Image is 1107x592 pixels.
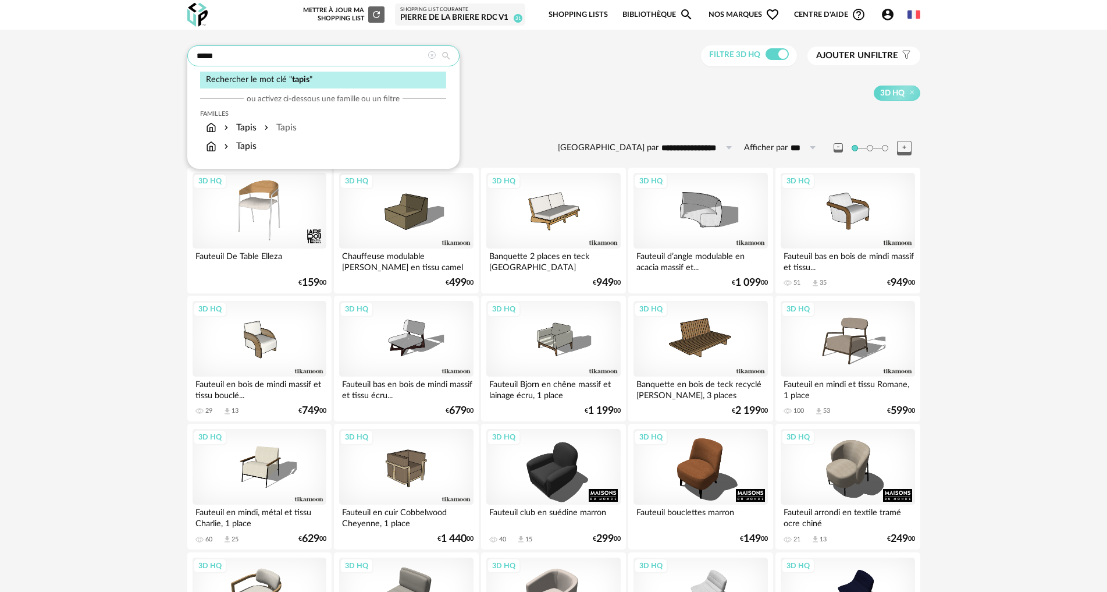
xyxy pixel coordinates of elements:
div: Fauteuil d’angle modulable en acacia massif et... [633,249,767,272]
span: tapis [292,75,309,84]
div: pierre de la briere RDC V1 [400,13,520,23]
span: 149 [743,535,761,543]
span: Download icon [811,535,820,544]
a: 3D HQ Fauteuil club en suédine marron 40 Download icon 15 €29900 [481,424,625,550]
div: 53 [823,407,830,415]
div: 3D HQ [193,173,227,189]
span: Download icon [811,279,820,288]
div: 3D HQ [781,430,815,445]
div: 3D HQ [340,558,373,573]
span: Account Circle icon [881,8,895,22]
div: 21 [793,536,800,544]
div: Fauteuil arrondi en textile tramé ocre chiné [781,505,914,528]
span: 1 199 [588,407,614,415]
div: Mettre à jour ma Shopping List [301,6,385,23]
div: 3D HQ [781,173,815,189]
div: € 00 [887,279,915,287]
div: 15 [525,536,532,544]
div: 3D HQ [193,302,227,317]
a: 3D HQ Fauteuil en bois de mindi massif et tissu bouclé... 29 Download icon 13 €74900 [187,296,332,421]
img: OXP [187,3,208,27]
div: Banquette en bois de teck recyclé [PERSON_NAME], 3 places [633,377,767,400]
div: 51 [793,279,800,287]
div: 3D HQ [340,302,373,317]
div: 3D HQ [487,558,521,573]
div: 29 [205,407,212,415]
div: 13 [820,536,827,544]
div: € 00 [887,407,915,415]
div: 3D HQ [487,302,521,317]
span: 599 [891,407,908,415]
div: € 00 [732,279,768,287]
span: Download icon [517,535,525,544]
div: Fauteuil en bois de mindi massif et tissu bouclé... [193,377,326,400]
div: Fauteuil bouclettes marron [633,505,767,528]
div: € 00 [446,279,474,287]
span: 749 [302,407,319,415]
div: Banquette 2 places en teck [GEOGRAPHIC_DATA] [486,249,620,272]
a: 3D HQ Fauteuil en mindi, métal et tissu Charlie, 1 place 60 Download icon 25 €62900 [187,424,332,550]
span: 949 [891,279,908,287]
a: 3D HQ Fauteuil en mindi et tissu Romane, 1 place 100 Download icon 53 €59900 [775,296,920,421]
div: 234 résultats [187,125,920,139]
div: Fauteuil Bjorn en chêne massif et lainage écru, 1 place [486,377,620,400]
div: Fauteuil De Table Elleza [193,249,326,272]
a: 3D HQ Fauteuil en cuir Cobbelwood Cheyenne, 1 place €1 44000 [334,424,478,550]
div: Fauteuil bas en bois de mindi massif et tissu... [781,249,914,272]
div: 13 [232,407,239,415]
span: Magnify icon [679,8,693,22]
span: 249 [891,535,908,543]
div: 3D HQ [781,302,815,317]
div: Tapis [222,140,257,153]
div: Fauteuil club en suédine marron [486,505,620,528]
span: 159 [302,279,319,287]
div: € 00 [298,279,326,287]
span: Filter icon [898,50,912,62]
span: Heart Outline icon [766,8,779,22]
img: svg+xml;base64,PHN2ZyB3aWR0aD0iMTYiIGhlaWdodD0iMTciIHZpZXdCb3g9IjAgMCAxNiAxNyIgZmlsbD0ibm9uZSIgeG... [206,140,216,153]
div: € 00 [298,407,326,415]
a: 3D HQ Banquette en bois de teck recyclé [PERSON_NAME], 3 places €2 19900 [628,296,773,421]
span: 499 [449,279,467,287]
div: Fauteuil en cuir Cobbelwood Cheyenne, 1 place [339,505,473,528]
span: 629 [302,535,319,543]
img: svg+xml;base64,PHN2ZyB3aWR0aD0iMTYiIGhlaWdodD0iMTciIHZpZXdCb3g9IjAgMCAxNiAxNyIgZmlsbD0ibm9uZSIgeG... [206,121,216,134]
a: 3D HQ Fauteuil d’angle modulable en acacia massif et... €1 09900 [628,168,773,293]
div: € 00 [887,535,915,543]
div: 3D HQ [340,173,373,189]
a: 3D HQ Fauteuil bas en bois de mindi massif et tissu écru... €67900 [334,296,478,421]
span: Account Circle icon [881,8,900,22]
img: svg+xml;base64,PHN2ZyB3aWR0aD0iMTYiIGhlaWdodD0iMTYiIHZpZXdCb3g9IjAgMCAxNiAxNiIgZmlsbD0ibm9uZSIgeG... [222,121,231,134]
img: fr [907,8,920,21]
div: Chauffeuse modulable [PERSON_NAME] en tissu camel [339,249,473,272]
div: € 00 [740,535,768,543]
a: 3D HQ Fauteuil bas en bois de mindi massif et tissu... 51 Download icon 35 €94900 [775,168,920,293]
div: € 00 [732,407,768,415]
span: 299 [596,535,614,543]
a: 3D HQ Fauteuil arrondi en textile tramé ocre chiné 21 Download icon 13 €24900 [775,424,920,550]
div: 40 [499,536,506,544]
div: Familles [200,110,446,118]
div: € 00 [593,279,621,287]
div: 3D HQ [634,173,668,189]
div: 3D HQ [634,302,668,317]
img: svg+xml;base64,PHN2ZyB3aWR0aD0iMTYiIGhlaWdodD0iMTYiIHZpZXdCb3g9IjAgMCAxNiAxNiIgZmlsbD0ibm9uZSIgeG... [222,140,231,153]
div: 60 [205,536,212,544]
label: [GEOGRAPHIC_DATA] par [558,143,658,154]
div: Fauteuil en mindi et tissu Romane, 1 place [781,377,914,400]
span: 3D HQ [880,88,905,98]
div: € 00 [593,535,621,543]
span: Download icon [223,535,232,544]
span: 949 [596,279,614,287]
span: Download icon [223,407,232,416]
div: Rechercher le mot clé " " [200,72,446,88]
div: € 00 [446,407,474,415]
a: 3D HQ Chauffeuse modulable [PERSON_NAME] en tissu camel €49900 [334,168,478,293]
span: filtre [816,50,898,62]
span: ou activez ci-dessous une famille ou un filtre [247,94,400,104]
div: 3D HQ [634,558,668,573]
span: Help Circle Outline icon [852,8,866,22]
div: Fauteuil en mindi, métal et tissu Charlie, 1 place [193,505,326,528]
div: 3D HQ [781,558,815,573]
span: 31 [514,14,522,23]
